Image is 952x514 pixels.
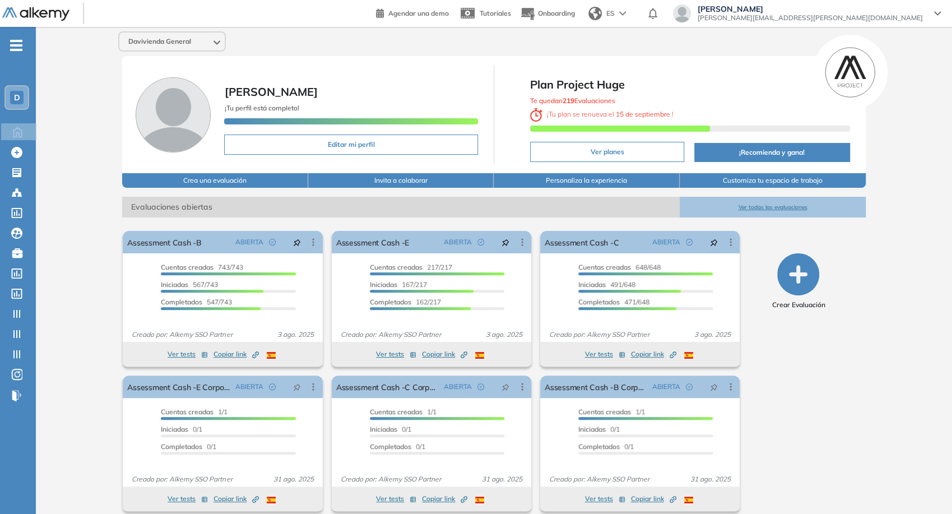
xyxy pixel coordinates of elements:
[530,142,684,162] button: Ver planes
[578,263,631,271] span: Cuentas creadas
[293,238,301,247] span: pushpin
[235,382,263,392] span: ABIERTA
[588,7,602,20] img: world
[161,425,202,433] span: 0/1
[477,383,484,390] span: check-circle
[213,494,259,504] span: Copiar link
[293,382,301,391] span: pushpin
[161,298,232,306] span: 547/743
[285,378,309,396] button: pushpin
[545,474,654,484] span: Creado por: Alkemy SSO Partner
[501,382,509,391] span: pushpin
[530,110,674,118] span: ¡ Tu plan se renueva el !
[336,474,445,484] span: Creado por: Alkemy SSO Partner
[422,348,467,361] button: Copiar link
[501,238,509,247] span: pushpin
[631,349,676,359] span: Copiar link
[376,492,416,506] button: Ver tests
[631,492,676,506] button: Copiar link
[686,474,735,484] span: 31 ago. 2025
[578,442,634,451] span: 0/1
[652,237,680,247] span: ABIERTA
[494,173,680,188] button: Personaliza la experiencia
[308,173,494,188] button: Invita a colaborar
[686,239,693,246] span: check-circle
[422,492,467,506] button: Copiar link
[698,4,923,13] span: [PERSON_NAME]
[370,263,452,271] span: 217/217
[370,280,427,289] span: 167/217
[652,382,680,392] span: ABIERTA
[161,442,202,451] span: Completados
[772,300,825,310] span: Crear Evaluación
[10,44,22,47] i: -
[475,352,484,359] img: ESP
[698,13,923,22] span: [PERSON_NAME][EMAIL_ADDRESS][PERSON_NAME][DOMAIN_NAME]
[376,6,449,19] a: Agendar una demo
[493,233,518,251] button: pushpin
[136,77,211,152] img: Foto de perfil
[14,93,20,102] span: D
[694,143,850,162] button: ¡Recomienda y gana!
[161,298,202,306] span: Completados
[161,263,243,271] span: 743/743
[370,408,422,416] span: Cuentas creadas
[213,349,259,359] span: Copiar link
[370,425,397,433] span: Iniciadas
[370,408,436,416] span: 1/1
[578,408,645,416] span: 1/1
[477,239,484,246] span: check-circle
[269,239,276,246] span: check-circle
[235,237,263,247] span: ABIERTA
[336,376,439,398] a: Assessment Cash -C Corporativo
[538,9,575,17] span: Onboarding
[161,408,227,416] span: 1/1
[422,494,467,504] span: Copiar link
[128,37,191,46] span: Davivienda General
[444,382,472,392] span: ABIERTA
[127,474,236,484] span: Creado por: Alkemy SSO Partner
[370,442,425,451] span: 0/1
[585,492,625,506] button: Ver tests
[336,330,445,340] span: Creado por: Alkemy SSO Partner
[686,383,693,390] span: check-circle
[680,173,866,188] button: Customiza tu espacio de trabajo
[614,110,672,118] b: 15 de septiembre
[545,231,619,253] a: Assessment Cash -C
[376,348,416,361] button: Ver tests
[578,298,649,306] span: 471/648
[563,96,574,105] b: 219
[370,280,397,289] span: Iniciadas
[127,376,230,398] a: Assessment Cash -E Corporativo
[161,263,213,271] span: Cuentas creadas
[684,497,693,503] img: ESP
[480,9,511,17] span: Tutoriales
[702,233,726,251] button: pushpin
[680,197,866,217] button: Ver todas las evaluaciones
[370,425,411,433] span: 0/1
[702,378,726,396] button: pushpin
[631,494,676,504] span: Copiar link
[578,442,620,451] span: Completados
[578,280,635,289] span: 491/648
[269,474,318,484] span: 31 ago. 2025
[772,253,825,310] button: Crear Evaluación
[578,408,631,416] span: Cuentas creadas
[545,376,648,398] a: Assessment Cash -B Corporativo
[530,96,615,105] span: Te quedan Evaluaciones
[585,348,625,361] button: Ver tests
[336,231,409,253] a: Assessment Cash -E
[578,425,620,433] span: 0/1
[168,348,208,361] button: Ver tests
[161,425,188,433] span: Iniciadas
[606,8,615,18] span: ES
[161,280,188,289] span: Iniciadas
[127,231,201,253] a: Assessment Cash -B
[578,280,606,289] span: Iniciadas
[578,263,661,271] span: 648/648
[545,330,654,340] span: Creado por: Alkemy SSO Partner
[2,7,69,21] img: Logo
[370,263,422,271] span: Cuentas creadas
[619,11,626,16] img: arrow
[684,352,693,359] img: ESP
